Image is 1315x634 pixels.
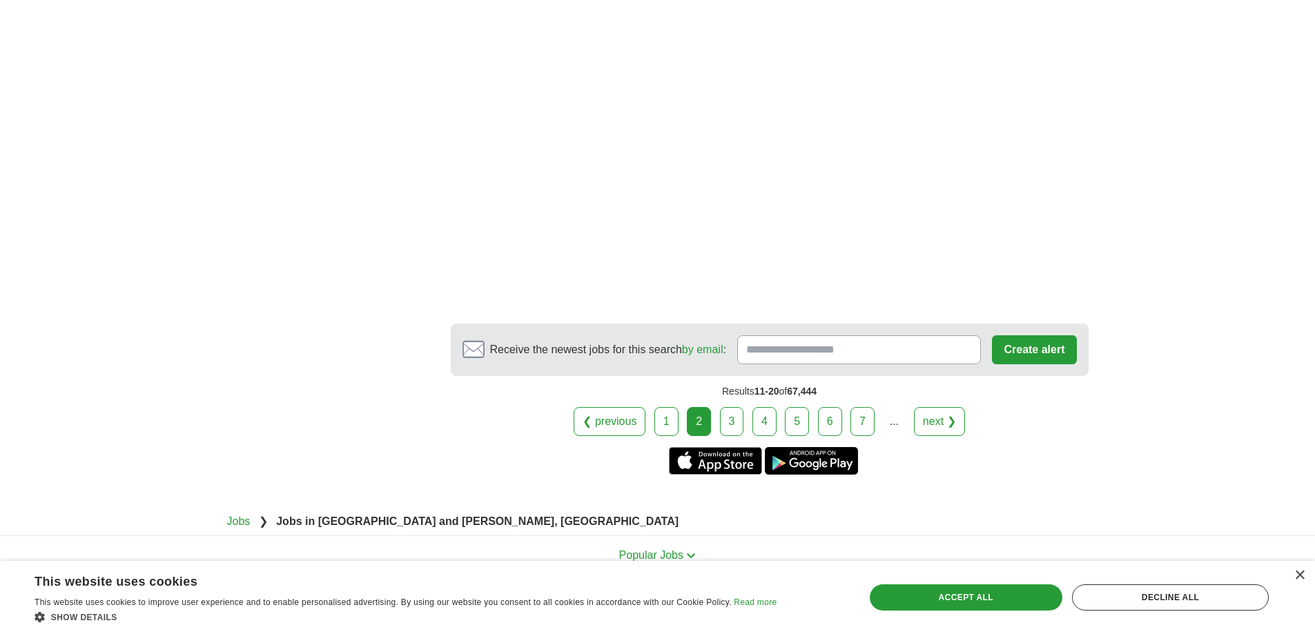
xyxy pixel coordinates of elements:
[51,613,117,622] span: Show details
[574,407,645,436] a: ❮ previous
[754,386,779,397] span: 11-20
[734,597,777,607] a: Read more, opens a new window
[35,610,777,624] div: Show details
[870,584,1062,611] div: Accept all
[451,376,1089,407] div: Results of
[720,407,744,436] a: 3
[35,597,732,607] span: This website uses cookies to improve user experience and to enable personalised advertising. By u...
[687,407,711,436] div: 2
[686,553,696,559] img: toggle icon
[669,447,762,475] a: Get the iPhone app
[850,407,875,436] a: 7
[1294,571,1305,581] div: Close
[682,344,723,355] a: by email
[787,386,817,397] span: 67,444
[785,407,809,436] a: 5
[1072,584,1269,611] div: Decline all
[35,569,742,590] div: This website uses cookies
[227,515,251,527] a: Jobs
[880,408,908,435] div: ...
[992,335,1076,364] button: Create alert
[276,515,679,527] strong: Jobs in [GEOGRAPHIC_DATA] and [PERSON_NAME], [GEOGRAPHIC_DATA]
[818,407,842,436] a: 6
[490,341,726,358] span: Receive the newest jobs for this search :
[619,549,683,561] span: Popular Jobs
[914,407,965,436] a: next ❯
[765,447,858,475] a: Get the Android app
[752,407,777,436] a: 4
[654,407,679,436] a: 1
[259,515,268,527] span: ❯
